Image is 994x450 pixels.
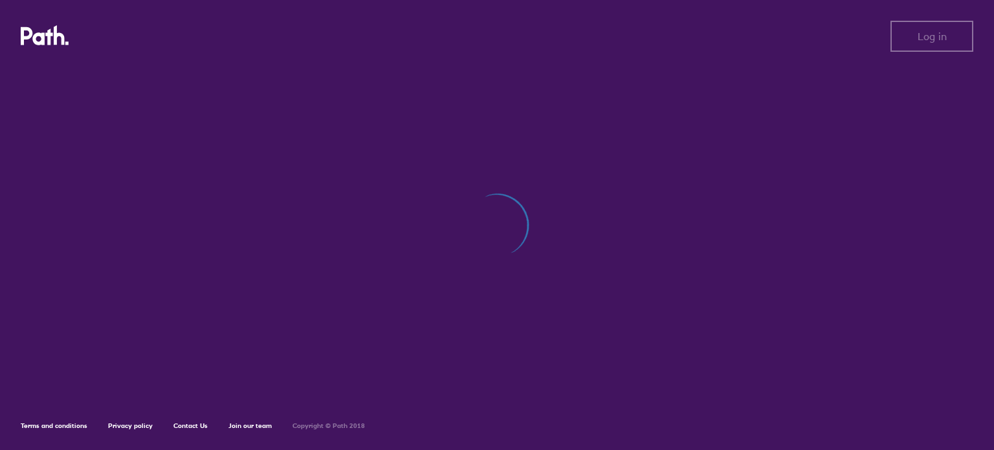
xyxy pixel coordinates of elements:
[228,422,272,430] a: Join our team
[293,422,365,430] h6: Copyright © Path 2018
[108,422,153,430] a: Privacy policy
[173,422,208,430] a: Contact Us
[21,422,87,430] a: Terms and conditions
[890,21,973,52] button: Log in
[918,30,947,42] span: Log in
